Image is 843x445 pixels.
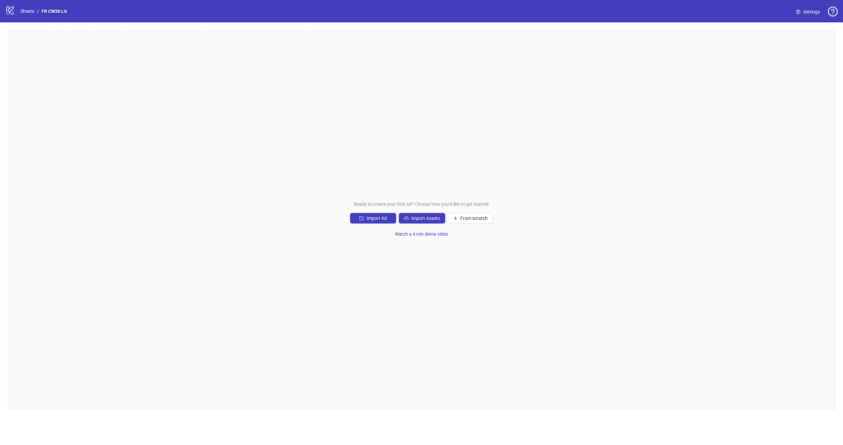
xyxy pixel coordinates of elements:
[796,10,801,14] span: setting
[19,8,36,15] a: Sheets
[399,213,445,223] button: Import Assets
[453,216,458,221] span: plus
[460,216,488,221] span: From scratch
[791,7,825,17] a: Settings
[448,213,493,223] button: From scratch
[354,200,489,208] span: Ready to create your first ad? Choose how you'd like to get started:
[37,8,39,15] li: /
[411,216,440,221] span: Import Assets
[803,8,820,15] span: Settings
[390,229,453,239] button: Watch a 4 min demo video
[828,7,838,16] span: question-circle
[40,8,68,15] a: FR CW36 LG
[404,216,409,221] span: cloud-upload
[350,213,396,223] button: Import Ad
[359,216,364,221] span: import
[395,231,448,237] span: Watch a 4 min demo video
[367,216,387,221] span: Import Ad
